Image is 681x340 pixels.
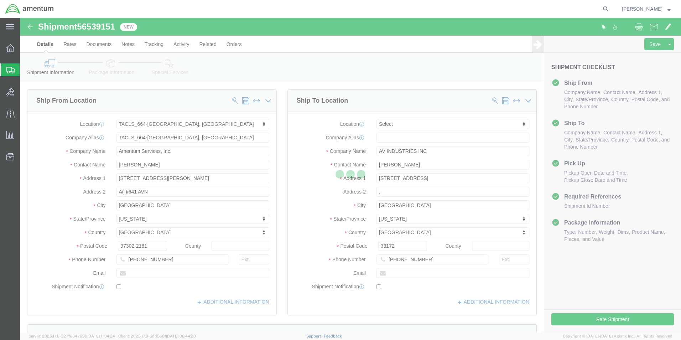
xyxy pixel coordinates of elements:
a: Support [306,334,324,338]
span: Server: 2025.17.0-327f6347098 [28,334,115,338]
span: Copyright © [DATE]-[DATE] Agistix Inc., All Rights Reserved [563,333,672,339]
button: [PERSON_NAME] [622,5,671,13]
span: Client: 2025.17.0-5dd568f [118,334,196,338]
span: [DATE] 08:44:20 [166,334,196,338]
span: [DATE] 11:04:24 [87,334,115,338]
span: David Stasny [622,5,662,13]
a: Feedback [324,334,342,338]
img: logo [5,4,54,14]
